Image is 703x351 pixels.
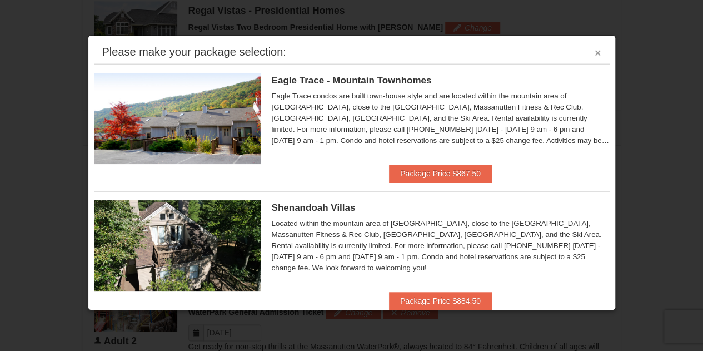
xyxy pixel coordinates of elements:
button: × [595,47,601,58]
img: 19219019-2-e70bf45f.jpg [94,200,261,291]
div: Eagle Trace condos are built town-house style and are located within the mountain area of [GEOGRA... [272,91,610,146]
div: Located within the mountain area of [GEOGRAPHIC_DATA], close to the [GEOGRAPHIC_DATA], Massanutte... [272,218,610,274]
button: Package Price $867.50 [389,165,492,182]
span: Shenandoah Villas [272,202,356,213]
span: Eagle Trace - Mountain Townhomes [272,75,432,86]
img: 19218983-1-9b289e55.jpg [94,73,261,164]
div: Please make your package selection: [102,46,286,57]
button: Package Price $884.50 [389,292,492,310]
